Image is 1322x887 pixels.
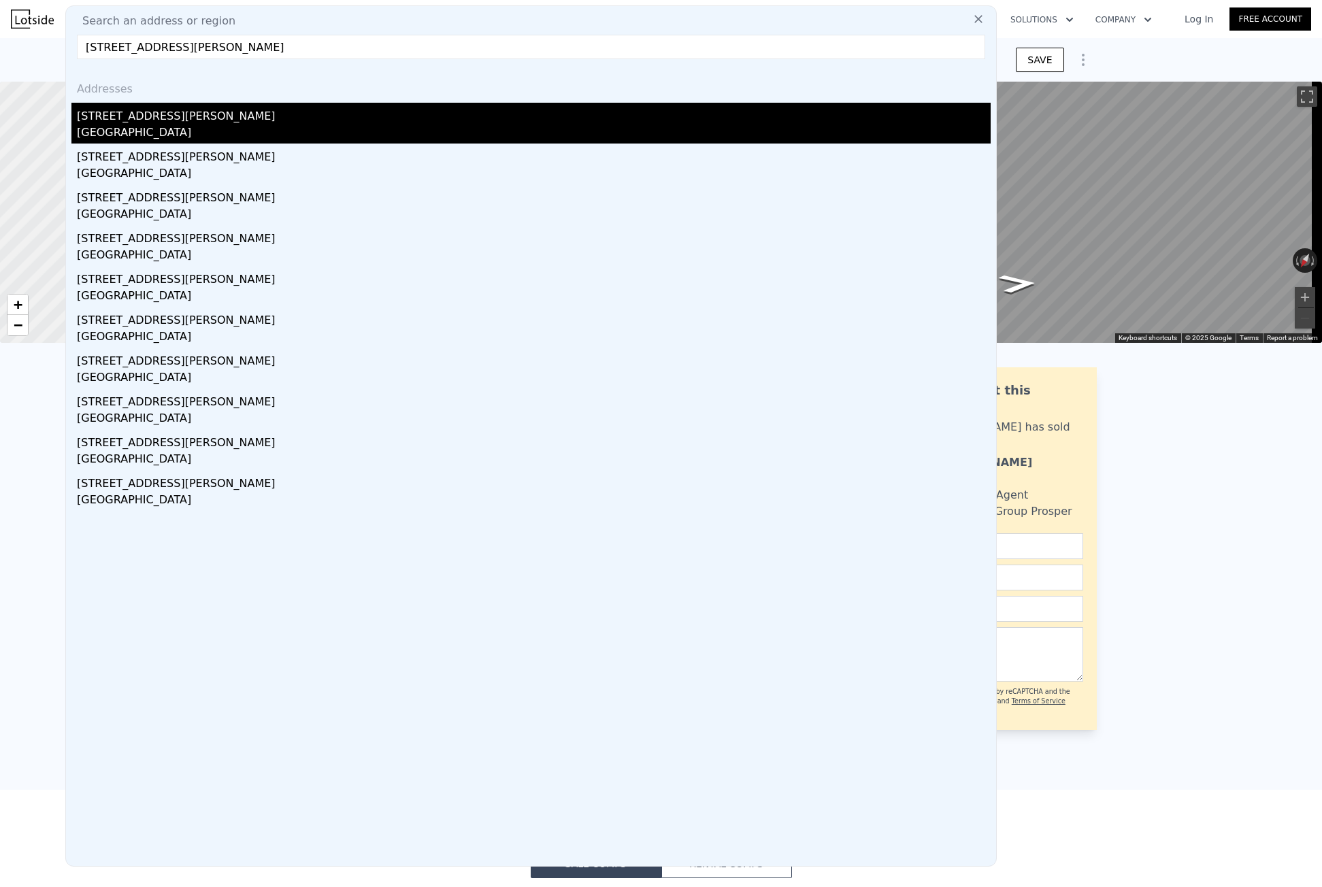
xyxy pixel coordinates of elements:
[1240,334,1259,341] a: Terms (opens in new tab)
[931,381,1083,419] div: Ask about this property
[77,307,991,329] div: [STREET_ADDRESS][PERSON_NAME]
[77,35,985,59] input: Enter an address, city, region, neighborhood or zip code
[77,369,991,388] div: [GEOGRAPHIC_DATA]
[1229,7,1311,31] a: Free Account
[77,184,991,206] div: [STREET_ADDRESS][PERSON_NAME]
[77,247,991,266] div: [GEOGRAPHIC_DATA]
[982,269,1053,297] path: Go Southwest, Bacliff Dr
[77,225,991,247] div: [STREET_ADDRESS][PERSON_NAME]
[931,419,1083,452] div: [PERSON_NAME] has sold 129 homes
[77,266,991,288] div: [STREET_ADDRESS][PERSON_NAME]
[77,388,991,410] div: [STREET_ADDRESS][PERSON_NAME]
[77,410,991,429] div: [GEOGRAPHIC_DATA]
[1016,48,1063,72] button: SAVE
[1085,7,1163,32] button: Company
[1294,248,1315,274] button: Reset the view
[1310,248,1318,273] button: Rotate clockwise
[77,348,991,369] div: [STREET_ADDRESS][PERSON_NAME]
[999,7,1085,32] button: Solutions
[1119,333,1177,343] button: Keyboard shortcuts
[1185,334,1232,341] span: © 2025 Google
[1070,46,1097,73] button: Show Options
[77,451,991,470] div: [GEOGRAPHIC_DATA]
[1295,308,1315,329] button: Zoom out
[1012,697,1065,705] a: Terms of Service
[7,295,28,315] a: Zoom in
[77,492,991,511] div: [GEOGRAPHIC_DATA]
[1168,12,1229,26] a: Log In
[77,288,991,307] div: [GEOGRAPHIC_DATA]
[14,316,22,333] span: −
[931,454,1083,487] div: [PERSON_NAME] Narayan
[1267,334,1318,341] a: Report a problem
[7,315,28,335] a: Zoom out
[1293,248,1300,273] button: Rotate counterclockwise
[71,70,991,103] div: Addresses
[77,329,991,348] div: [GEOGRAPHIC_DATA]
[14,296,22,313] span: +
[11,10,54,29] img: Lotside
[931,503,1072,520] div: Realty One Group Prosper
[77,124,991,144] div: [GEOGRAPHIC_DATA]
[1297,86,1317,107] button: Toggle fullscreen view
[71,13,235,29] span: Search an address or region
[77,470,991,492] div: [STREET_ADDRESS][PERSON_NAME]
[925,687,1083,716] div: This site is protected by reCAPTCHA and the Google and apply.
[77,429,991,451] div: [STREET_ADDRESS][PERSON_NAME]
[77,206,991,225] div: [GEOGRAPHIC_DATA]
[77,144,991,165] div: [STREET_ADDRESS][PERSON_NAME]
[1295,287,1315,307] button: Zoom in
[77,165,991,184] div: [GEOGRAPHIC_DATA]
[77,103,991,124] div: [STREET_ADDRESS][PERSON_NAME]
